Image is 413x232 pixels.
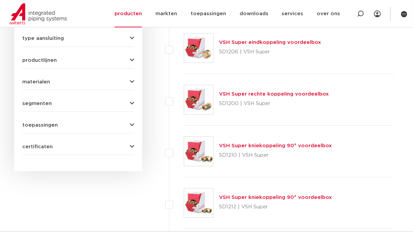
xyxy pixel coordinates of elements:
span: segmenten [22,101,52,106]
button: materialen [22,79,134,84]
img: Thumbnail for VSH Super eindkoppeling voordeelbox [184,33,213,62]
a: VSH Super kniekoppeling 90° voordeelbox [219,143,332,148]
p: SD1210 | VSH Super [219,150,332,161]
button: segmenten [22,101,134,106]
p: SD1200 | VSH Super [219,98,329,109]
span: toepassingen [22,123,58,128]
img: Thumbnail for VSH Super kniekoppeling 90° voordeelbox [184,188,213,217]
button: certificaten [22,144,134,149]
span: productlijnen [22,58,57,63]
img: Thumbnail for VSH Super kniekoppeling 90° voordeelbox [184,137,213,166]
a: VSH Super rechte koppeling voordeelbox [219,92,329,97]
span: type aansluiting [22,36,64,41]
button: toepassingen [22,123,134,128]
a: VSH Super kniekoppeling 90° voordeelbox [219,195,332,200]
img: Thumbnail for VSH Super rechte koppeling voordeelbox [184,85,213,114]
span: certificaten [22,144,53,149]
p: SD1212 | VSH Super [219,202,332,212]
button: type aansluiting [22,36,134,41]
a: VSH Super eindkoppeling voordeelbox [219,40,321,45]
span: materialen [22,79,50,84]
button: productlijnen [22,58,134,63]
p: SD1206 | VSH Super [219,47,321,57]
